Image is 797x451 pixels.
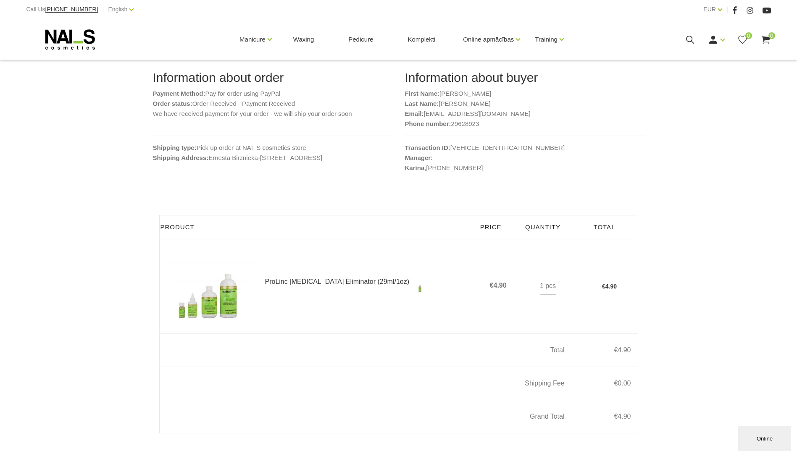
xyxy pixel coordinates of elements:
[153,100,192,107] b: Order status:
[405,70,644,85] h2: Information about buyer
[618,380,631,387] span: 0.00
[571,215,638,239] th: Total
[618,413,631,420] span: 4.90
[153,154,209,161] b: Shipping Address:
[614,380,618,387] span: €
[605,283,617,290] span: 4.90
[738,424,793,451] iframe: chat widget
[405,144,450,151] b: Transaction ID:
[108,4,127,14] a: English
[745,32,752,39] span: 0
[530,413,571,420] span: Grand Total
[614,346,618,354] span: €
[153,144,197,151] b: Shipping type:
[342,19,380,60] a: Pedicure
[147,70,399,190] div: Pay for order using PayPal Order Received - Payment Received We have received payment for your or...
[399,70,651,190] div: [PERSON_NAME] [PERSON_NAME] [EMAIL_ADDRESS][DOMAIN_NAME] 29628923 [VEHICLE_IDENTIFICATION_NUMBER]
[540,278,556,295] div: 1 pcs
[159,215,475,239] th: Product
[153,70,392,85] h2: Information about order
[405,120,451,127] b: Phone number:
[265,272,475,293] a: ProLinc [MEDICAL_DATA] Eliminator (29ml/1oz)
[760,34,771,45] a: 0
[405,163,644,173] p: ,
[463,23,514,56] a: Online apmācības
[535,23,558,56] a: Training
[726,4,728,15] span: |
[405,110,424,117] b: Email:
[239,23,266,56] a: Manicure
[614,413,618,420] span: €
[153,90,205,97] b: Payment Method:
[490,282,510,289] span: €4.90
[602,283,605,290] span: €
[405,164,425,171] strong: Karīna
[26,4,98,15] div: Call Us
[525,380,571,387] span: Shipping Fee
[703,4,716,14] a: EUR
[287,19,321,60] a: Waxing
[401,19,442,60] a: Komplekti
[405,100,439,107] b: Last Name:
[405,90,440,97] b: First Name:
[405,154,433,161] b: Manager:
[45,6,98,13] a: [PHONE_NUMBER]
[103,4,104,15] span: |
[426,163,483,173] a: [PHONE_NUMBER]
[475,215,515,239] th: Price
[768,32,775,39] span: 0
[618,346,631,354] span: 4.90
[514,215,571,239] th: Quantity
[550,346,571,354] span: Total
[737,34,748,45] a: 0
